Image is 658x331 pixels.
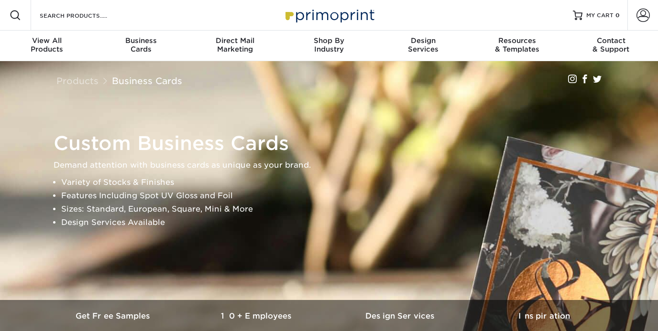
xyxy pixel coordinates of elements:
[564,36,658,53] div: & Support
[470,36,564,45] span: Resources
[61,176,613,189] li: Variety of Stocks & Finishes
[281,5,377,25] img: Primoprint
[61,203,613,216] li: Sizes: Standard, European, Square, Mini & More
[61,189,613,203] li: Features Including Spot UV Gloss and Foil
[282,36,376,53] div: Industry
[94,31,188,61] a: BusinessCards
[586,11,614,20] span: MY CART
[56,75,99,86] a: Products
[94,36,188,45] span: Business
[282,36,376,45] span: Shop By
[470,31,564,61] a: Resources& Templates
[54,159,613,172] p: Demand attention with business cards as unique as your brand.
[472,311,616,320] h3: Inspiration
[188,36,282,45] span: Direct Mail
[94,36,188,53] div: Cards
[564,31,658,61] a: Contact& Support
[61,216,613,229] li: Design Services Available
[329,311,472,320] h3: Design Services
[188,31,282,61] a: Direct MailMarketing
[54,132,613,155] h1: Custom Business Cards
[42,311,186,320] h3: Get Free Samples
[376,31,470,61] a: DesignServices
[282,31,376,61] a: Shop ByIndustry
[615,12,620,19] span: 0
[376,36,470,53] div: Services
[564,36,658,45] span: Contact
[112,75,182,86] a: Business Cards
[39,10,132,21] input: SEARCH PRODUCTS.....
[376,36,470,45] span: Design
[186,311,329,320] h3: 10+ Employees
[188,36,282,53] div: Marketing
[470,36,564,53] div: & Templates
